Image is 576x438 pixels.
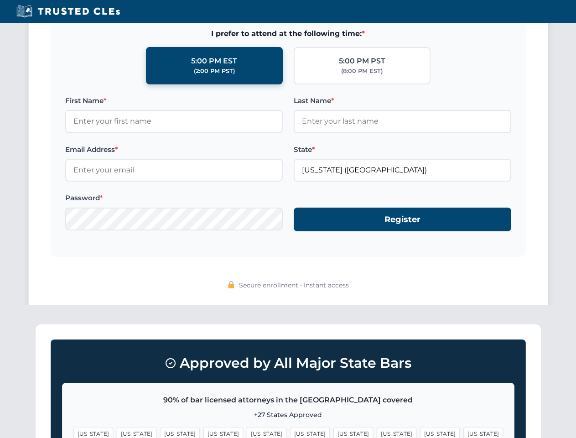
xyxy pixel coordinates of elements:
[294,208,511,232] button: Register
[65,110,283,133] input: Enter your first name
[65,95,283,106] label: First Name
[294,110,511,133] input: Enter your last name
[73,410,503,420] p: +27 States Approved
[294,95,511,106] label: Last Name
[65,193,283,203] label: Password
[294,144,511,155] label: State
[294,159,511,182] input: California (CA)
[239,280,349,290] span: Secure enrollment • Instant access
[65,159,283,182] input: Enter your email
[73,394,503,406] p: 90% of bar licensed attorneys in the [GEOGRAPHIC_DATA] covered
[228,281,235,288] img: 🔒
[14,5,123,18] img: Trusted CLEs
[65,144,283,155] label: Email Address
[194,67,235,76] div: (2:00 PM PST)
[339,55,385,67] div: 5:00 PM PST
[65,28,511,40] span: I prefer to attend at the following time:
[341,67,383,76] div: (8:00 PM EST)
[191,55,237,67] div: 5:00 PM EST
[62,351,514,375] h3: Approved by All Major State Bars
